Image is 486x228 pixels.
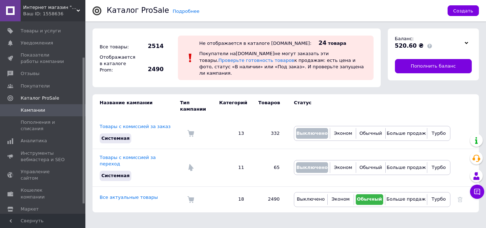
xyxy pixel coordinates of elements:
span: 520.60 ₴ [395,42,424,49]
td: Товаров [251,94,287,118]
img: Комиссия за переход [187,164,194,171]
span: Кошелек компании [21,187,66,200]
span: Пополнения и списания [21,119,66,132]
button: Обычный [358,162,383,173]
a: Подробнее [173,9,199,14]
span: Выключено [296,165,328,170]
td: Категорий [212,94,251,118]
div: Каталог ProSale [107,7,169,14]
span: Больше продаж [386,196,426,202]
img: Комиссия за заказ [187,196,194,203]
button: Обычный [358,128,383,139]
button: Чат с покупателем [470,185,484,199]
span: Покупатели на [DOMAIN_NAME] не могут заказать эти товары. к продажам: есть цена и фото, статус «В... [199,51,364,76]
span: Эконом [334,165,352,170]
span: Товары и услуги [21,28,61,34]
td: 11 [212,149,251,186]
span: Каталог ProSale [21,95,59,101]
span: Турбо [432,165,446,170]
span: Покупатели [21,83,50,89]
span: Показатели работы компании [21,52,66,65]
img: :exclamation: [185,53,196,63]
div: Отображается в каталоге Prom: [98,52,137,75]
td: 332 [251,118,287,149]
span: Маркет [21,206,39,212]
span: Управление сайтом [21,169,66,181]
span: Эконом [334,131,352,136]
span: Обычный [357,196,382,202]
div: Ваш ID: 1558636 [23,11,85,17]
span: Интернет магазин "DENENBURG" [23,4,76,11]
span: Выключено [297,196,324,202]
span: Обычный [359,165,382,170]
button: Турбо [429,194,448,205]
td: 18 [212,186,251,212]
button: Больше продаж [387,128,425,139]
span: Системная [101,173,130,178]
span: Выключено [296,131,328,136]
td: Тип кампании [180,94,212,118]
div: Все товары: [98,42,137,52]
button: Выключено [296,162,328,173]
button: Больше продаж [387,194,425,205]
span: Аналитика [21,138,47,144]
a: Пополнить баланс [395,59,472,73]
span: Создать [453,8,473,14]
button: Эконом [332,162,354,173]
button: Эконом [332,128,354,139]
button: Создать [448,5,479,16]
button: Выключено [296,194,326,205]
span: Турбо [432,131,446,136]
span: товара [328,41,347,46]
td: Статус [287,94,450,118]
span: Эконом [332,196,350,202]
span: 2490 [139,65,164,73]
a: Товары с комиссией за переход [100,155,156,166]
button: Турбо [429,128,448,139]
div: Не отображается в каталоге [DOMAIN_NAME]: [199,41,311,46]
button: Обычный [356,194,383,205]
a: Все актуальные товары [100,195,158,200]
button: Турбо [429,162,448,173]
span: Системная [101,136,130,141]
span: Кампании [21,107,45,113]
span: Отзывы [21,70,39,77]
span: 24 [318,39,326,46]
td: 2490 [251,186,287,212]
span: Пополнить баланс [411,63,456,69]
span: Уведомления [21,40,53,46]
span: Больше продаж [387,165,426,170]
a: Проверьте готовность товаров [218,58,294,63]
button: Больше продаж [387,162,425,173]
img: Комиссия за заказ [187,130,194,137]
a: Удалить [458,196,463,202]
button: Выключено [296,128,328,139]
span: Турбо [432,196,446,202]
button: Эконом [329,194,352,205]
span: Обычный [359,131,382,136]
span: Больше продаж [387,131,426,136]
td: 13 [212,118,251,149]
span: Инструменты вебмастера и SEO [21,150,66,163]
a: Товары с комиссией за заказ [100,124,170,129]
td: 65 [251,149,287,186]
span: 2514 [139,42,164,50]
td: Название кампании [93,94,180,118]
span: Баланс: [395,36,414,41]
